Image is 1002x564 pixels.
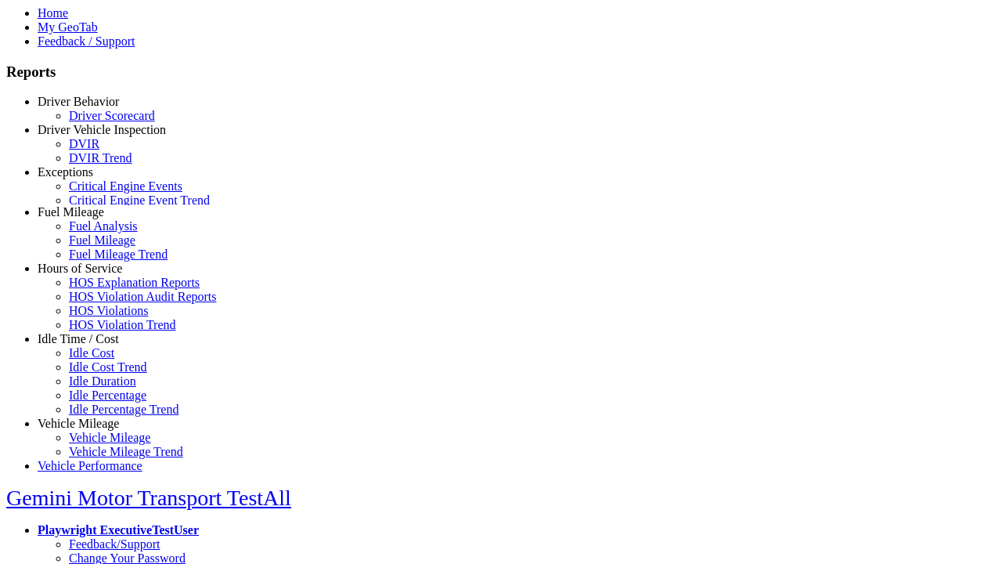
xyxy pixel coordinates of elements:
a: HOS Violation Audit Reports [69,290,217,303]
a: Idle Cost Trend [69,360,147,374]
a: Fuel Mileage Trend [69,248,168,261]
a: Vehicle Mileage [38,417,119,430]
a: Gemini Motor Transport TestAll [6,486,291,510]
a: HOS Violations [69,304,148,317]
a: Driver Behavior [38,95,119,108]
a: DVIR Trend [69,151,132,164]
a: Playwright ExecutiveTestUser [38,523,199,537]
a: Feedback/Support [69,537,160,551]
a: My GeoTab [38,20,98,34]
a: Driver Scorecard [69,109,155,122]
a: Idle Percentage [69,389,146,402]
a: Critical Engine Events [69,179,182,193]
a: Critical Engine Event Trend [69,193,210,207]
a: Feedback / Support [38,34,135,48]
h3: Reports [6,63,996,81]
a: Fuel Mileage [69,233,135,247]
a: Hours of Service [38,262,122,275]
a: HOS Violation Trend [69,318,176,331]
a: Vehicle Performance [38,459,142,472]
a: Idle Time / Cost [38,332,119,345]
a: Vehicle Mileage Trend [69,445,183,458]
a: Idle Cost [69,346,114,360]
a: Idle Percentage Trend [69,403,178,416]
a: Driver Vehicle Inspection [38,123,166,136]
a: Fuel Analysis [69,219,138,233]
a: Vehicle Mileage [69,431,150,444]
a: HOS Explanation Reports [69,276,200,289]
a: Home [38,6,68,20]
a: Idle Duration [69,374,136,388]
a: DVIR [69,137,99,150]
a: Fuel Mileage [38,205,104,219]
a: Exceptions [38,165,93,179]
